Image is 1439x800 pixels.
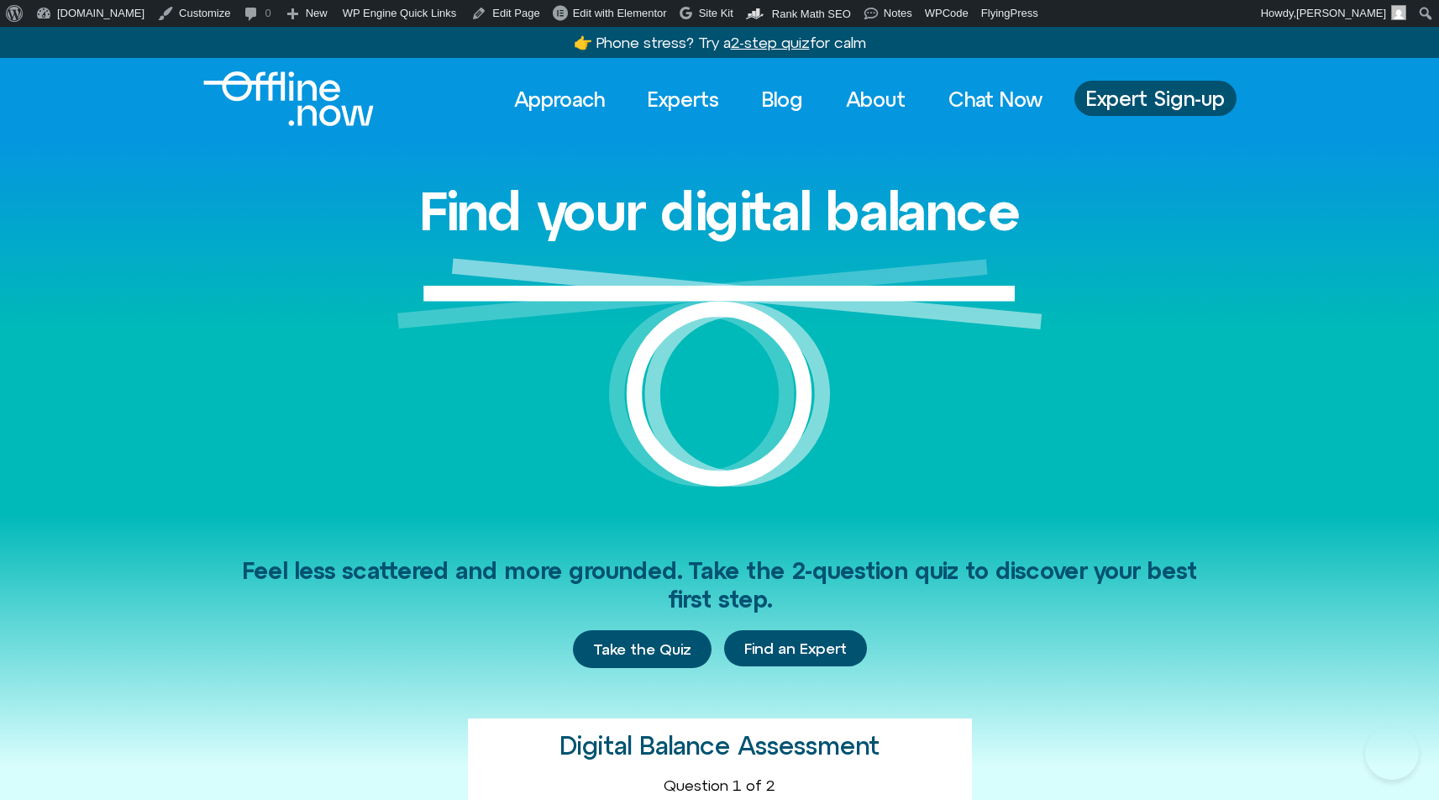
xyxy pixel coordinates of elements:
[573,7,667,19] span: Edit with Elementor
[242,557,1197,613] span: Feel less scattered and more grounded. Take the 2-question quiz to discover your best first step.
[419,182,1021,240] h1: Find your digital balance
[633,81,734,118] a: Experts
[724,630,867,667] a: Find an Expert
[1296,7,1386,19] span: [PERSON_NAME]
[203,71,374,126] img: offline.now
[1365,726,1419,780] iframe: Botpress
[573,630,712,669] a: Take the Quiz
[933,81,1058,118] a: Chat Now
[1074,81,1237,116] a: Expert Sign-up
[481,776,958,795] div: Question 1 of 2
[699,7,733,19] span: Site Kit
[499,81,1058,118] nav: Menu
[1086,87,1225,109] span: Expert Sign-up
[772,8,851,20] span: Rank Math SEO
[731,34,810,51] u: 2-step quiz
[203,71,345,126] div: Logo
[574,34,866,51] a: 👉 Phone stress? Try a2-step quizfor calm
[831,81,921,118] a: About
[593,640,691,659] span: Take the Quiz
[559,732,880,760] h2: Digital Balance Assessment
[747,81,818,118] a: Blog
[744,640,847,657] span: Find an Expert
[499,81,620,118] a: Approach
[724,630,867,669] div: Find an Expert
